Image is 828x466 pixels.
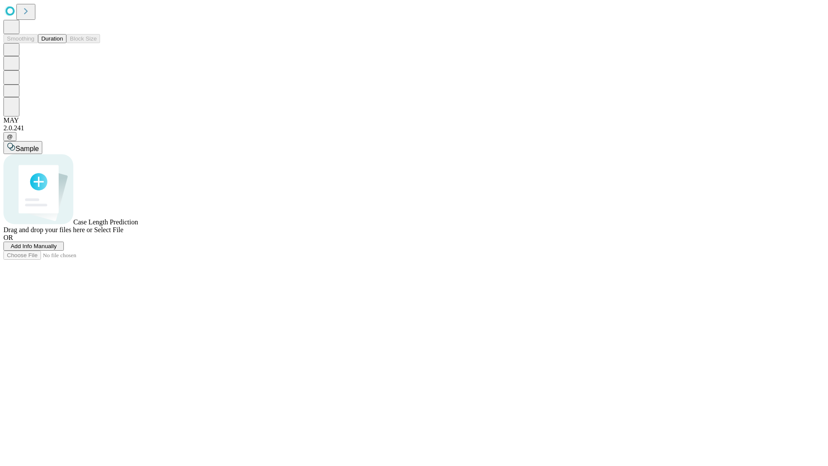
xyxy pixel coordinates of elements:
[3,34,38,43] button: Smoothing
[3,116,825,124] div: MAY
[11,243,57,249] span: Add Info Manually
[16,145,39,152] span: Sample
[3,226,92,233] span: Drag and drop your files here or
[3,234,13,241] span: OR
[7,133,13,140] span: @
[3,132,16,141] button: @
[73,218,138,226] span: Case Length Prediction
[38,34,66,43] button: Duration
[66,34,100,43] button: Block Size
[94,226,123,233] span: Select File
[3,141,42,154] button: Sample
[3,242,64,251] button: Add Info Manually
[3,124,825,132] div: 2.0.241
